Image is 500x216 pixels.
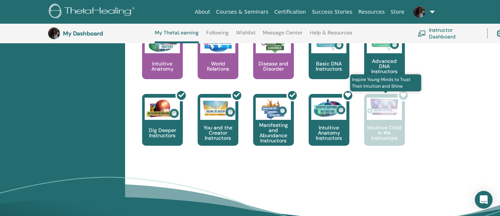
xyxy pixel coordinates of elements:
[213,5,272,19] a: Courses & Seminars
[49,4,137,20] img: logo.png
[417,30,426,37] img: chalkboard-teacher.svg
[263,30,302,41] a: Message Center
[256,98,291,120] img: Manifesting and Abundance Instructors
[388,5,407,19] a: Store
[364,27,405,94] a: Advanced DNA Instructors Advanced DNA Instructors
[253,61,294,71] p: Disease and Disorder
[475,191,493,209] div: Open Intercom Messenger
[309,61,349,71] p: Basic DNA Instructors
[364,94,405,161] a: Inspire Young Minds to Trust Their Intuition and Shine Intuitive Child In Me Instructors Intuitiv...
[271,5,309,19] a: Certification
[63,30,137,37] h3: My Dashboard
[417,25,478,41] a: Instructor Dashboard
[364,58,405,74] p: Advanced DNA Instructors
[310,30,352,41] a: Help & Resources
[364,125,405,141] p: Intuitive Child In Me Instructors
[413,6,425,18] img: default.jpg
[192,5,213,19] a: About
[253,94,294,161] a: Manifesting and Abundance Instructors Manifesting and Abundance Instructors
[142,61,183,71] p: Intuitive Anatomy
[350,74,422,91] span: Inspire Young Minds to Trust Their Intuition and Shine
[198,94,238,161] a: You and the Creator Instructors You and the Creator Instructors
[198,61,238,71] p: World Relations
[155,30,199,43] a: My ThetaLearning
[253,122,294,143] p: Manifesting and Abundance Instructors
[236,30,256,41] a: Wishlist
[198,27,238,94] a: World Relations World Relations
[145,98,180,120] img: Dig Deeper Instructors
[355,5,388,19] a: Resources
[142,27,183,94] a: Intuitive Anatomy Intuitive Anatomy
[142,94,183,161] a: Dig Deeper Instructors Dig Deeper Instructors
[367,98,402,116] img: Intuitive Child In Me Instructors
[198,125,238,141] p: You and the Creator Instructors
[206,30,229,41] a: Following
[48,27,60,39] img: default.jpg
[309,5,355,19] a: Success Stories
[309,27,349,94] a: Basic DNA Instructors Basic DNA Instructors
[309,94,349,161] a: Intuitive Anatomy Instructors Intuitive Anatomy Instructors
[311,98,346,120] img: Intuitive Anatomy Instructors
[142,128,183,138] p: Dig Deeper Instructors
[309,125,349,141] p: Intuitive Anatomy Instructors
[200,98,235,120] img: You and the Creator Instructors
[253,27,294,94] a: Disease and Disorder Disease and Disorder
